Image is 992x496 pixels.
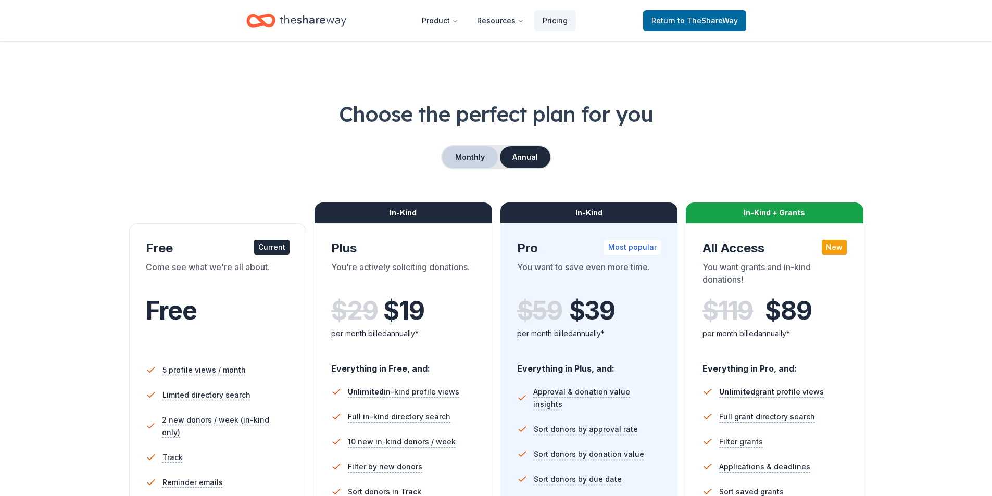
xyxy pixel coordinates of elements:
[533,386,661,411] span: Approval & donation value insights
[413,10,467,31] button: Product
[348,461,422,473] span: Filter by new donors
[686,202,863,223] div: In-Kind + Grants
[315,202,492,223] div: In-Kind
[765,296,811,325] span: $ 89
[348,387,459,396] span: in-kind profile views
[534,473,622,486] span: Sort donors by due date
[162,476,223,489] span: Reminder emails
[348,387,384,396] span: Unlimited
[822,240,847,255] div: New
[534,423,638,436] span: Sort donors by approval rate
[534,448,644,461] span: Sort donors by donation value
[719,411,815,423] span: Full grant directory search
[331,327,475,340] div: per month billed annually*
[702,353,847,375] div: Everything in Pro, and:
[517,240,661,257] div: Pro
[469,10,532,31] button: Resources
[162,414,290,439] span: 2 new donors / week (in-kind only)
[413,8,576,33] nav: Main
[643,10,746,31] a: Returnto TheShareWay
[569,296,615,325] span: $ 39
[254,240,290,255] div: Current
[331,240,475,257] div: Plus
[517,327,661,340] div: per month billed annually*
[383,296,424,325] span: $ 19
[702,327,847,340] div: per month billed annually*
[534,10,576,31] a: Pricing
[146,295,197,326] span: Free
[719,387,755,396] span: Unlimited
[331,261,475,290] div: You're actively soliciting donations.
[500,146,550,168] button: Annual
[348,436,456,448] span: 10 new in-kind donors / week
[162,364,246,376] span: 5 profile views / month
[702,261,847,290] div: You want grants and in-kind donations!
[719,461,810,473] span: Applications & deadlines
[517,261,661,290] div: You want to save even more time.
[42,99,950,129] h1: Choose the perfect plan for you
[162,451,183,464] span: Track
[246,8,346,33] a: Home
[517,353,661,375] div: Everything in Plus, and:
[500,202,678,223] div: In-Kind
[719,387,824,396] span: grant profile views
[442,146,498,168] button: Monthly
[162,389,250,401] span: Limited directory search
[331,353,475,375] div: Everything in Free, and:
[146,240,290,257] div: Free
[702,240,847,257] div: All Access
[604,240,661,255] div: Most popular
[677,16,738,25] span: to TheShareWay
[348,411,450,423] span: Full in-kind directory search
[146,261,290,290] div: Come see what we're all about.
[651,15,738,27] span: Return
[719,436,763,448] span: Filter grants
